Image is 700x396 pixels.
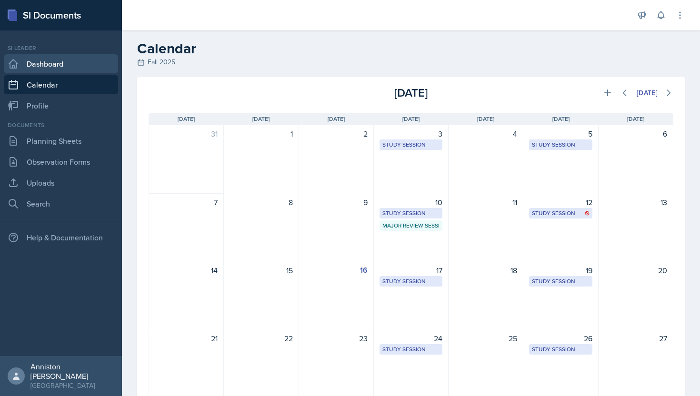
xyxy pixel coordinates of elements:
a: Planning Sheets [4,131,118,150]
div: [DATE] [323,84,498,101]
span: [DATE] [252,115,270,123]
a: Uploads [4,173,118,192]
div: Si leader [4,44,118,52]
span: [DATE] [328,115,345,123]
div: Documents [4,121,118,129]
span: [DATE] [552,115,570,123]
div: 14 [155,265,218,276]
div: 6 [604,128,667,139]
div: 3 [380,128,442,139]
div: 25 [454,333,517,344]
div: 12 [529,197,592,208]
div: Study Session [382,345,440,354]
div: 19 [529,265,592,276]
div: 13 [604,197,667,208]
div: Study Session [382,209,440,218]
div: 5 [529,128,592,139]
div: Study Session [382,277,440,286]
div: 9 [305,197,368,208]
div: 10 [380,197,442,208]
div: 8 [230,197,292,208]
div: 20 [604,265,667,276]
div: [DATE] [637,89,658,97]
button: [DATE] [630,85,664,101]
span: [DATE] [402,115,420,123]
div: Study Session [532,345,589,354]
div: 27 [604,333,667,344]
div: Study Session [532,277,589,286]
div: [GEOGRAPHIC_DATA] [30,381,114,390]
div: Anniston [PERSON_NAME] [30,362,114,381]
div: 22 [230,333,292,344]
div: Major Review Session [382,221,440,230]
div: Study Session [382,140,440,149]
div: 1 [230,128,292,139]
div: Fall 2025 [137,57,685,67]
div: 2 [305,128,368,139]
div: Study Session [532,140,589,149]
div: 15 [230,265,292,276]
div: 16 [305,265,368,276]
div: 31 [155,128,218,139]
a: Search [4,194,118,213]
a: Dashboard [4,54,118,73]
a: Calendar [4,75,118,94]
div: 11 [454,197,517,208]
a: Profile [4,96,118,115]
div: 7 [155,197,218,208]
span: [DATE] [178,115,195,123]
a: Observation Forms [4,152,118,171]
div: 4 [454,128,517,139]
div: Study Session [532,209,589,218]
div: Help & Documentation [4,228,118,247]
div: 18 [454,265,517,276]
div: 26 [529,333,592,344]
span: [DATE] [627,115,644,123]
div: 24 [380,333,442,344]
h2: Calendar [137,40,685,57]
div: 21 [155,333,218,344]
div: 23 [305,333,368,344]
div: 17 [380,265,442,276]
span: [DATE] [477,115,494,123]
